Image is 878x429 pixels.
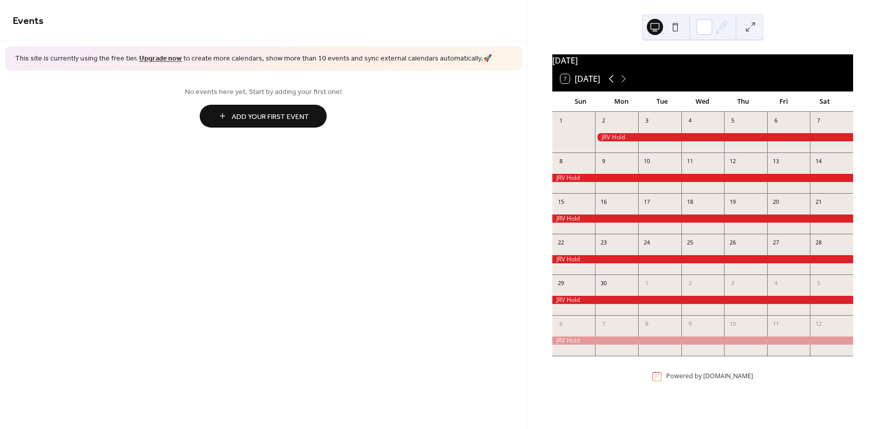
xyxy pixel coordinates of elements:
[727,278,738,289] div: 3
[200,105,327,128] button: Add Your First Event
[552,296,853,304] div: JRV Hold
[595,133,853,142] div: JRV Hold
[13,86,514,97] span: No events here yet. Start by adding your first one!
[813,237,824,249] div: 28
[770,237,781,249] div: 27
[727,156,738,167] div: 12
[723,91,764,112] div: Thu
[642,91,682,112] div: Tue
[813,197,824,208] div: 21
[770,197,781,208] div: 20
[684,115,696,127] div: 4
[727,197,738,208] div: 19
[641,197,652,208] div: 17
[232,111,309,122] span: Add Your First Event
[764,91,804,112] div: Fri
[813,115,824,127] div: 7
[813,156,824,167] div: 14
[684,319,696,330] div: 9
[641,237,652,249] div: 24
[684,237,696,249] div: 25
[601,91,642,112] div: Mon
[15,54,492,64] span: This site is currently using the free tier. to create more calendars, show more than 10 events an...
[770,278,781,289] div: 4
[727,319,738,330] div: 10
[598,319,609,330] div: 7
[684,197,696,208] div: 18
[770,156,781,167] div: 13
[13,11,44,31] span: Events
[552,54,853,67] div: [DATE]
[139,52,182,66] a: Upgrade now
[666,372,753,380] div: Powered by
[555,115,567,127] div: 1
[770,319,781,330] div: 11
[641,115,652,127] div: 3
[682,91,723,112] div: Wed
[552,255,853,264] div: JRV Hold
[684,156,696,167] div: 11
[641,156,652,167] div: 10
[804,91,845,112] div: Sat
[552,174,853,182] div: JRV Hold
[555,237,567,249] div: 22
[598,237,609,249] div: 23
[598,278,609,289] div: 30
[703,372,753,380] a: [DOMAIN_NAME]
[555,319,567,330] div: 6
[598,156,609,167] div: 9
[770,115,781,127] div: 6
[684,278,696,289] div: 2
[813,278,824,289] div: 5
[552,336,853,345] div: JRV Hold
[598,197,609,208] div: 16
[727,115,738,127] div: 5
[560,91,601,112] div: Sun
[727,237,738,249] div: 26
[13,105,514,128] a: Add Your First Event
[641,278,652,289] div: 1
[557,72,604,86] button: 7[DATE]
[641,319,652,330] div: 8
[555,278,567,289] div: 29
[555,156,567,167] div: 8
[555,197,567,208] div: 15
[813,319,824,330] div: 12
[552,214,853,223] div: JRV Hold
[598,115,609,127] div: 2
